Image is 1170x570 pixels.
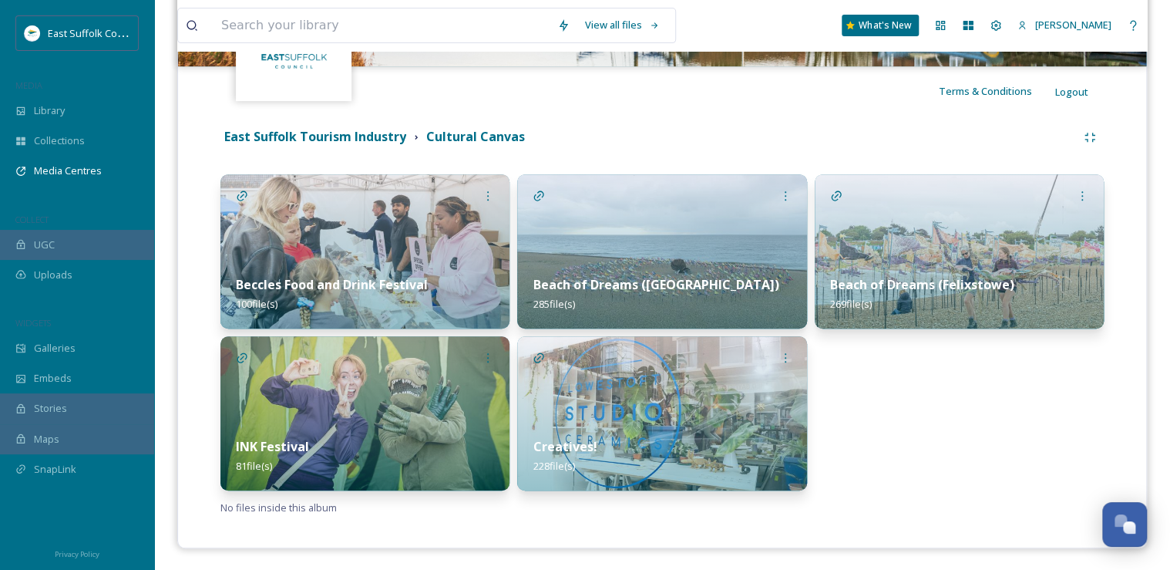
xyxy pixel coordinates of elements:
[1102,502,1147,547] button: Open Chat
[55,549,99,559] span: Privacy Policy
[236,297,277,311] span: 100 file(s)
[34,103,65,118] span: Library
[34,341,76,356] span: Galleries
[55,544,99,562] a: Privacy Policy
[34,401,67,416] span: Stories
[426,128,525,145] strong: Cultural Canvas
[1035,18,1111,32] span: [PERSON_NAME]
[815,174,1104,329] img: 2c0da11a-21dd-4c52-9e7e-78958a0d05fa.jpg
[34,462,76,477] span: SnapLink
[1055,85,1088,99] span: Logout
[34,432,59,447] span: Maps
[939,84,1032,98] span: Terms & Conditions
[577,10,667,40] a: View all files
[220,174,509,329] img: a200f865-f03a-46ec-bc84-8726e83f0396.jpg
[236,438,309,455] strong: INK Festival
[236,459,272,473] span: 81 file(s)
[236,276,428,293] strong: Beccles Food and Drink Festival
[34,371,72,386] span: Embeds
[517,174,806,329] img: bff252e4-d740-4609-9a9b-0dcb1531eacb.jpg
[224,128,406,145] strong: East Suffolk Tourism Industry
[15,317,51,329] span: WIDGETS
[939,82,1055,100] a: Terms & Conditions
[220,336,509,491] img: a79449b2-ac0e-44d3-86c9-2b70a9aabe7a.jpg
[34,133,85,148] span: Collections
[533,459,574,473] span: 228 file(s)
[25,25,40,41] img: ESC%20Logo.png
[533,438,597,455] strong: Creatives!
[15,79,42,91] span: MEDIA
[842,15,919,36] a: What's New
[213,8,550,42] input: Search your library
[517,336,806,491] img: 934bc07f-d923-4813-9d79-c572f62ee779.jpg
[533,297,574,311] span: 285 file(s)
[533,276,778,293] strong: Beach of Dreams ([GEOGRAPHIC_DATA])
[220,501,337,514] span: No files inside this album
[34,238,55,252] span: UGC
[830,276,1014,293] strong: Beach of Dreams (Felixstowe)
[34,268,72,282] span: Uploads
[34,164,102,178] span: Media Centres
[15,214,49,225] span: COLLECT
[48,25,139,40] span: East Suffolk Council
[830,297,872,311] span: 269 file(s)
[1010,10,1119,40] a: [PERSON_NAME]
